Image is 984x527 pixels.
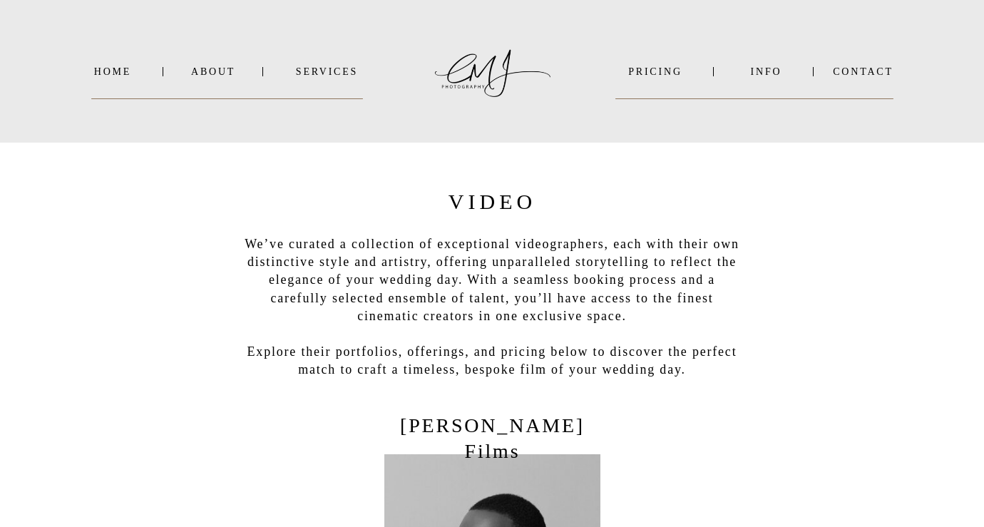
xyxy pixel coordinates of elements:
[732,66,801,77] a: INFO
[239,235,745,389] p: We’ve curated a collection of exceptional videographers, each with their own distinctive style an...
[191,66,234,77] a: About
[833,66,893,77] a: Contact
[91,66,134,77] a: Home
[423,185,562,211] h2: Video
[291,66,363,77] a: SERVICES
[381,413,604,449] a: [PERSON_NAME] Films
[615,66,695,77] a: PRICING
